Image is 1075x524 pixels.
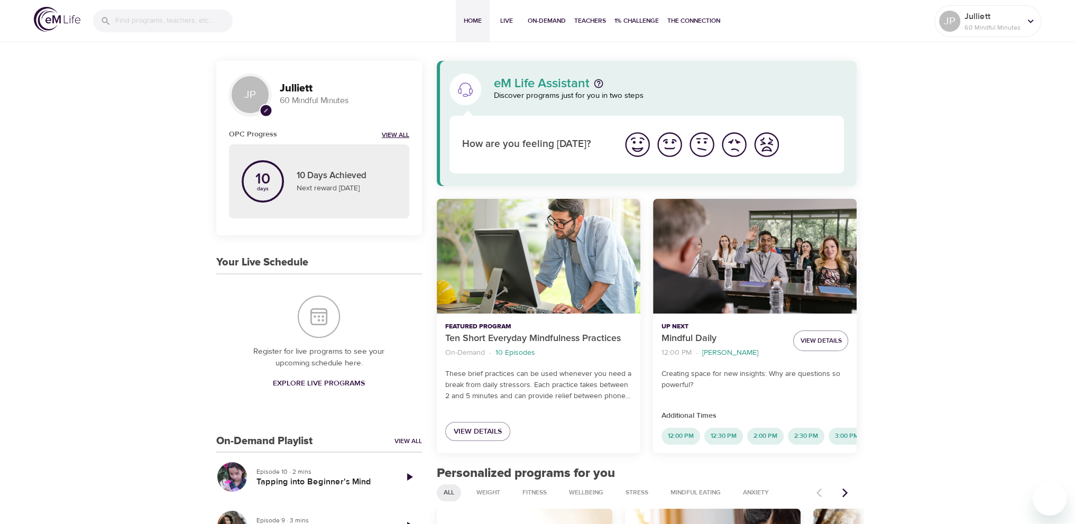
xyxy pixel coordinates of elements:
[736,484,776,501] div: Anxiety
[619,488,655,497] span: Stress
[298,296,340,338] img: Your Live Schedule
[793,330,848,351] button: View Details
[704,428,743,445] div: 12:30 PM
[256,467,388,476] p: Episode 10 · 2 mins
[939,11,960,32] div: JP
[445,422,510,442] a: View Details
[788,431,824,440] span: 2:30 PM
[661,369,848,391] p: Creating space for new insights: Why are questions so powerful?
[619,484,655,501] div: Stress
[720,130,749,159] img: bad
[964,23,1021,32] p: 60 Mindful Minutes
[563,488,610,497] span: Wellbeing
[457,81,474,98] img: eM Life Assistant
[661,346,785,360] nav: breadcrumb
[255,187,270,191] p: days
[273,377,365,390] span: Explore Live Programs
[255,172,270,187] p: 10
[470,484,507,501] div: Weight
[460,15,485,26] span: Home
[661,410,848,421] p: Additional Times
[394,437,422,446] a: View All
[750,128,783,161] button: I'm feeling worst
[216,461,248,493] button: Tapping into Beginner's Mind
[800,335,841,346] span: View Details
[382,131,409,140] a: View all notifications
[470,488,507,497] span: Weight
[495,347,535,358] p: 10 Episodes
[829,431,865,440] span: 3:00 PM
[1033,482,1067,516] iframe: Button to launch messaging window
[664,488,727,497] span: Mindful Eating
[115,10,233,32] input: Find programs, teachers, etc...
[462,137,609,152] p: How are you feeling [DATE]?
[667,15,720,26] span: The Connection
[494,90,844,102] p: Discover programs just for you in two steps
[653,199,857,314] button: Mindful Daily
[788,428,824,445] div: 2:30 PM
[516,484,554,501] div: Fitness
[445,332,632,346] p: Ten Short Everyday Mindfulness Practices
[661,322,785,332] p: Up Next
[654,128,686,161] button: I'm feeling good
[256,476,388,488] h5: Tapping into Beginner's Mind
[297,169,397,183] p: 10 Days Achieved
[297,183,397,194] p: Next reward [DATE]
[494,15,519,26] span: Live
[229,73,271,116] div: JP
[833,481,857,504] button: Next items
[621,128,654,161] button: I'm feeling great
[445,322,632,332] p: Featured Program
[718,128,750,161] button: I'm feeling bad
[747,431,784,440] span: 2:00 PM
[655,130,684,159] img: good
[737,488,775,497] span: Anxiety
[494,77,590,90] p: eM Life Assistant
[445,369,632,402] p: These brief practices can be used whenever you need a break from daily stressors. Each practice t...
[704,431,743,440] span: 12:30 PM
[528,15,566,26] span: On-Demand
[489,346,491,360] li: ·
[454,425,502,438] span: View Details
[280,82,409,95] h3: Julliett
[752,130,781,159] img: worst
[664,484,728,501] div: Mindful Eating
[964,10,1021,23] p: Julliett
[574,15,606,26] span: Teachers
[445,346,632,360] nav: breadcrumb
[269,374,369,393] a: Explore Live Programs
[397,464,422,490] a: Play Episode
[661,431,700,440] span: 12:00 PM
[280,95,409,107] p: 60 Mindful Minutes
[562,484,610,501] div: Wellbeing
[747,428,784,445] div: 2:00 PM
[661,428,700,445] div: 12:00 PM
[687,130,716,159] img: ok
[686,128,718,161] button: I'm feeling ok
[661,332,785,346] p: Mindful Daily
[661,347,692,358] p: 12:00 PM
[516,488,553,497] span: Fitness
[237,346,401,370] p: Register for live programs to see your upcoming schedule here.
[229,128,277,140] h6: OPC Progress
[437,484,461,501] div: All
[829,428,865,445] div: 3:00 PM
[614,15,659,26] span: 1% Challenge
[702,347,758,358] p: [PERSON_NAME]
[34,7,80,32] img: logo
[696,346,698,360] li: ·
[437,466,857,481] h2: Personalized programs for you
[216,256,308,269] h3: Your Live Schedule
[216,435,313,447] h3: On-Demand Playlist
[623,130,652,159] img: great
[437,199,640,314] button: Ten Short Everyday Mindfulness Practices
[437,488,461,497] span: All
[445,347,485,358] p: On-Demand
